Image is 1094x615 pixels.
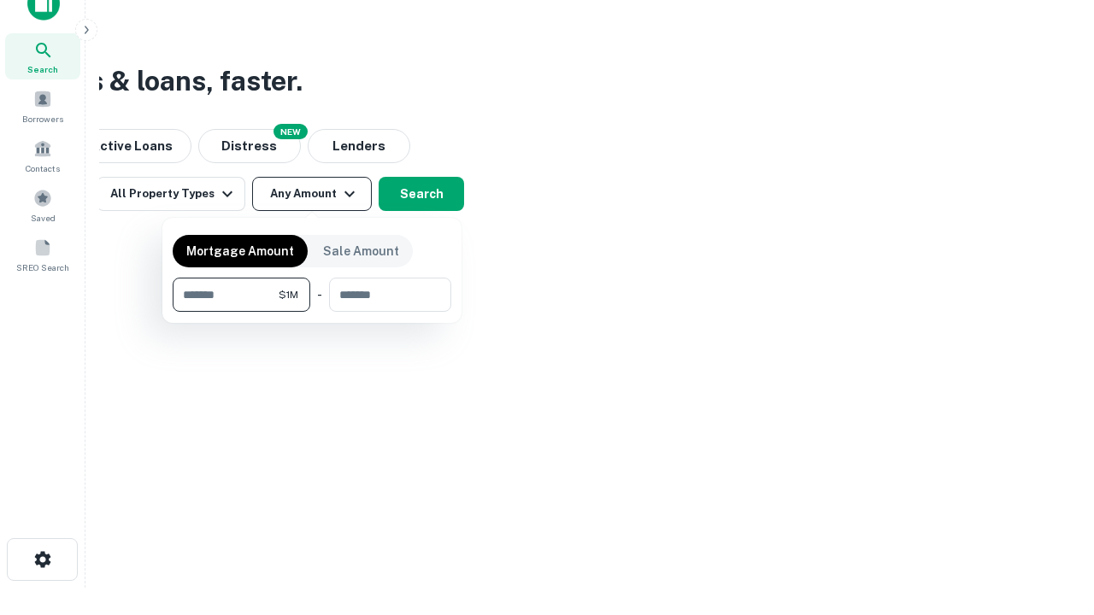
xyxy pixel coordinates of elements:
p: Sale Amount [323,242,399,261]
span: $1M [279,287,298,302]
div: - [317,278,322,312]
iframe: Chat Widget [1009,478,1094,560]
p: Mortgage Amount [186,242,294,261]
